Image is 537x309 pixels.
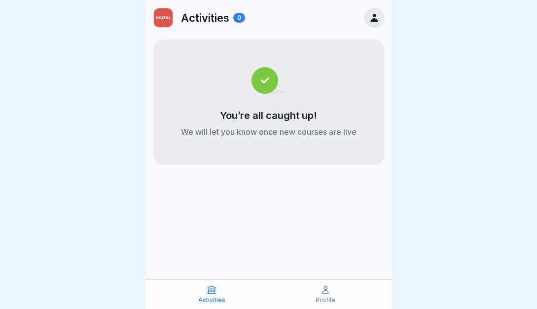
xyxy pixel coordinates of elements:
[198,297,225,304] p: Activities
[154,8,173,27] img: hrdyj4tscali0st5u12judfl.png
[251,67,286,94] img: completed.svg
[181,126,357,137] p: We will let you know once new courses are live
[316,297,335,304] p: Profile
[220,110,317,121] p: You’re all caught up!
[233,13,245,23] div: 0
[181,11,229,24] p: Activities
